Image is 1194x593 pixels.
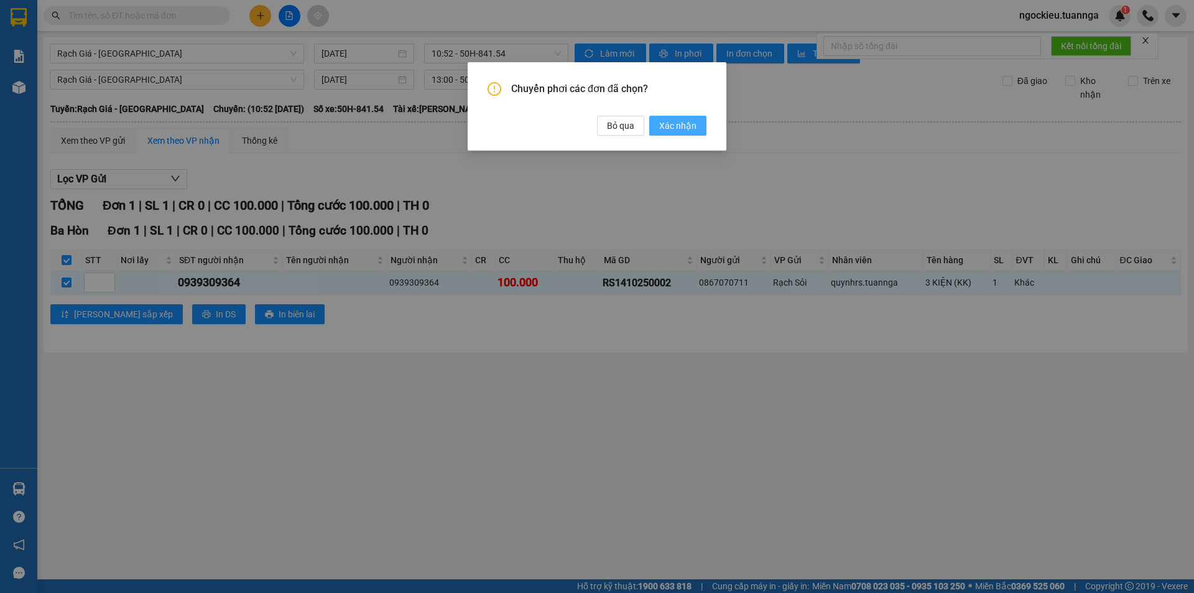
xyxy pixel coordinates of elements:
[649,116,706,136] button: Xác nhận
[607,119,634,133] span: Bỏ qua
[659,119,696,133] span: Xác nhận
[511,82,706,96] span: Chuyển phơi các đơn đã chọn?
[597,116,644,136] button: Bỏ qua
[488,82,501,96] span: exclamation-circle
